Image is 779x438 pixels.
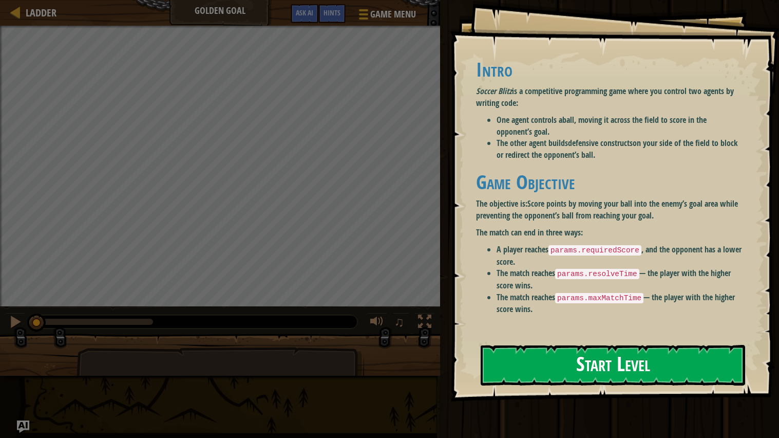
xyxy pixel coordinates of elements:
[497,267,743,291] li: The match reaches — the player with the higher score wins.
[568,137,633,149] strong: defensive constructs
[476,171,743,193] h1: Game Objective
[394,314,405,330] span: ♫
[497,244,743,267] li: A player reaches , and the opponent has a lower score.
[481,345,745,386] button: Start Level
[555,293,643,303] code: params.maxMatchTime
[291,4,318,23] button: Ask AI
[26,6,56,20] span: Ladder
[476,198,743,222] p: The objective is:
[370,8,416,21] span: Game Menu
[392,313,410,334] button: ♫
[476,85,512,97] em: Soccer Blitz
[367,313,387,334] button: Adjust volume
[548,245,641,255] code: params.requiredScore
[5,313,26,334] button: Ctrl + P: Pause
[414,313,435,334] button: Toggle fullscreen
[497,291,743,315] li: The match reaches — the player with the higher score wins.
[476,59,743,80] h1: Intro
[351,4,422,28] button: Game Menu
[497,114,743,138] li: One agent controls a , moving it across the field to score in the opponent’s goal.
[497,137,743,161] li: The other agent builds on your side of the field to block or redirect the opponent’s ball.
[562,114,574,125] strong: ball
[21,6,56,20] a: Ladder
[476,227,743,239] p: The match can end in three ways:
[296,8,313,17] span: Ask AI
[555,269,639,279] code: params.resolveTime
[476,85,743,109] p: is a competitive programming game where you control two agents by writing code:
[17,421,29,433] button: Ask AI
[476,198,738,221] strong: Score points by moving your ball into the enemy’s goal area while preventing the opponent’s ball ...
[324,8,340,17] span: Hints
